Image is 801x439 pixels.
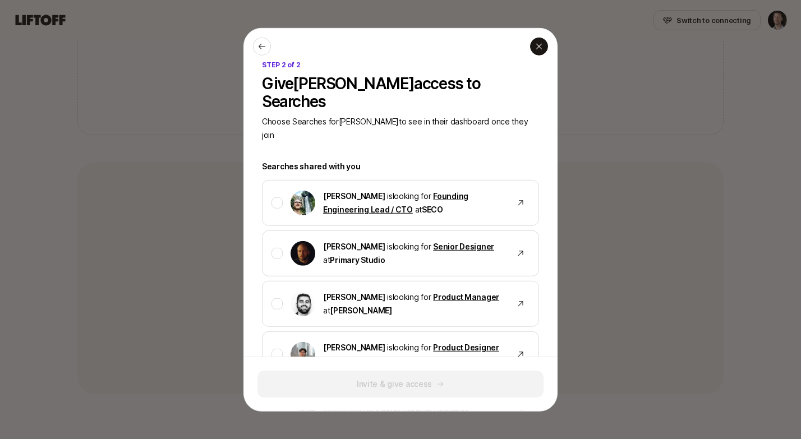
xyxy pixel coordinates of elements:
[323,340,505,367] p: is looking for at
[323,342,385,352] span: [PERSON_NAME]
[433,342,499,352] a: Product Designer
[330,255,385,264] span: Primary Studio
[262,74,539,110] p: Give [PERSON_NAME] access to Searches
[291,341,315,366] img: Billy Tseng
[262,159,539,173] p: Searches shared with you
[323,191,468,214] a: Founding Engineering Lead / CTO
[323,290,505,317] p: is looking for at
[262,59,539,70] p: STEP 2 of 2
[422,204,443,214] span: SECO
[433,292,499,301] a: Product Manager
[330,305,392,315] span: [PERSON_NAME]
[291,241,315,265] img: Nicholas Pattison
[433,241,494,251] a: Senior Designer
[291,291,315,316] img: Hessam Mostajabi
[323,191,385,200] span: [PERSON_NAME]
[262,114,539,141] p: Choose Searches for [PERSON_NAME] to see in their dashboard once they join
[291,190,315,215] img: Carter Cleveland
[323,239,505,266] p: is looking for at
[323,292,385,301] span: [PERSON_NAME]
[323,189,505,216] p: is looking for at
[330,355,361,365] span: Moment
[323,241,385,251] span: [PERSON_NAME]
